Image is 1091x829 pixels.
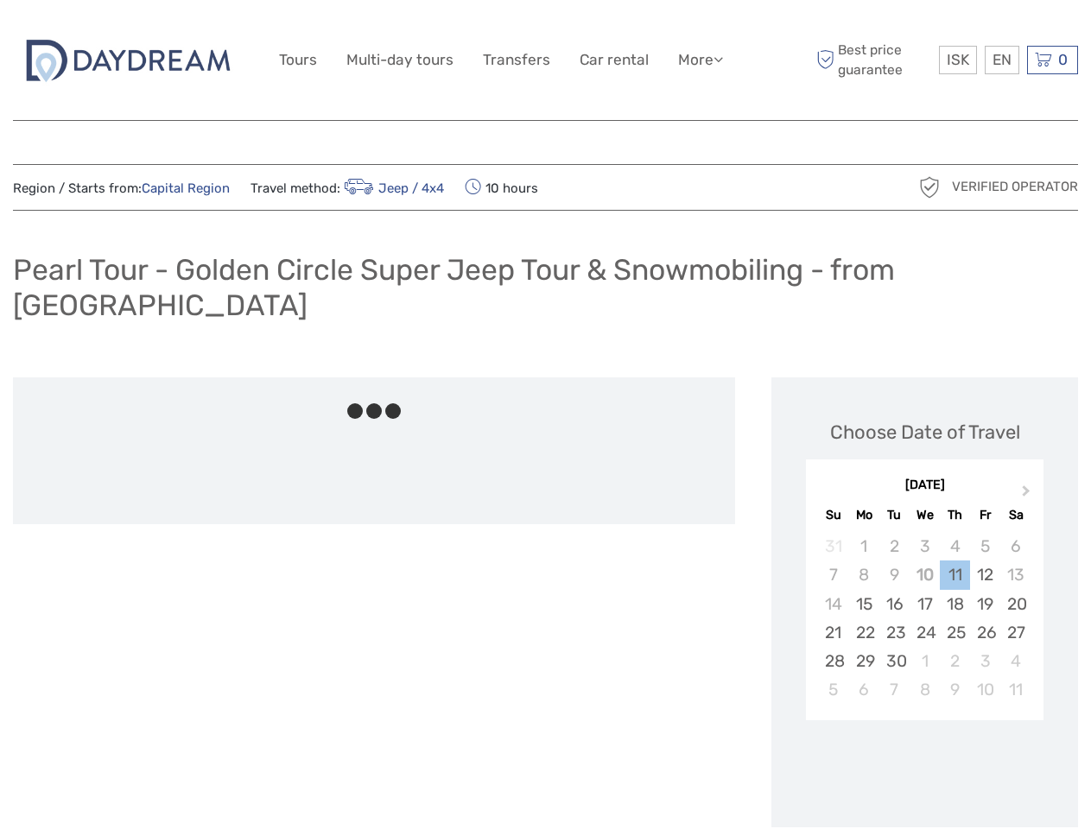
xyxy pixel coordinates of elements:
div: Choose Monday, September 15th, 2025 [849,590,879,618]
div: Not available Wednesday, September 3rd, 2025 [910,532,940,560]
div: Not available Saturday, September 6th, 2025 [1000,532,1031,560]
a: Jeep / 4x4 [340,180,444,196]
span: 0 [1056,51,1070,68]
div: Choose Saturday, October 11th, 2025 [1000,675,1031,704]
div: Not available Friday, September 5th, 2025 [970,532,1000,560]
div: Choose Thursday, October 2nd, 2025 [940,647,970,675]
span: Best price guarantee [812,41,935,79]
div: Tu [879,503,910,527]
div: Choose Saturday, October 4th, 2025 [1000,647,1031,675]
div: month 2025-09 [811,532,1037,704]
div: Mo [849,503,879,527]
div: Not available Thursday, September 4th, 2025 [940,532,970,560]
div: Not available Tuesday, September 9th, 2025 [879,560,910,589]
div: Not available Tuesday, September 2nd, 2025 [879,532,910,560]
div: Choose Thursday, October 9th, 2025 [940,675,970,704]
span: Verified Operator [952,178,1078,196]
div: Choose Thursday, September 25th, 2025 [940,618,970,647]
div: Fr [970,503,1000,527]
a: More [678,47,723,73]
div: Choose Saturday, September 20th, 2025 [1000,590,1031,618]
div: Choose Monday, September 29th, 2025 [849,647,879,675]
div: [DATE] [806,477,1043,495]
div: Not available Monday, September 8th, 2025 [849,560,879,589]
div: Choose Friday, September 26th, 2025 [970,618,1000,647]
div: Loading... [919,764,930,775]
div: Not available Saturday, September 13th, 2025 [1000,560,1031,589]
div: Choose Date of Travel [830,419,1020,446]
div: Choose Thursday, September 11th, 2025 [940,560,970,589]
div: Choose Sunday, September 21st, 2025 [818,618,848,647]
a: Car rental [580,47,649,73]
div: Choose Tuesday, October 7th, 2025 [879,675,910,704]
a: Capital Region [142,180,230,196]
img: 2722-c67f3ee1-da3f-448a-ae30-a82a1b1ec634_logo_big.jpg [13,31,243,88]
div: Choose Friday, October 10th, 2025 [970,675,1000,704]
span: 10 hours [465,175,538,199]
h1: Pearl Tour - Golden Circle Super Jeep Tour & Snowmobiling - from [GEOGRAPHIC_DATA] [13,252,1078,322]
a: Multi-day tours [346,47,454,73]
div: Not available Sunday, September 14th, 2025 [818,590,848,618]
div: Choose Tuesday, September 16th, 2025 [879,590,910,618]
div: Choose Wednesday, October 8th, 2025 [910,675,940,704]
div: Choose Thursday, September 18th, 2025 [940,590,970,618]
a: Tours [279,47,317,73]
div: EN [985,46,1019,74]
div: Not available Wednesday, September 10th, 2025 [910,560,940,589]
div: Choose Saturday, September 27th, 2025 [1000,618,1031,647]
span: Travel method: [251,175,444,199]
div: Th [940,503,970,527]
div: Choose Friday, September 12th, 2025 [970,560,1000,589]
div: Choose Wednesday, September 24th, 2025 [910,618,940,647]
a: Transfers [483,47,550,73]
div: Choose Friday, September 19th, 2025 [970,590,1000,618]
img: verified_operator_grey_128.png [916,174,943,201]
div: Choose Wednesday, September 17th, 2025 [910,590,940,618]
div: Not available Monday, September 1st, 2025 [849,532,879,560]
div: Not available Sunday, September 7th, 2025 [818,560,848,589]
div: Su [818,503,848,527]
div: Choose Sunday, September 28th, 2025 [818,647,848,675]
div: Not available Sunday, August 31st, 2025 [818,532,848,560]
div: Choose Monday, October 6th, 2025 [849,675,879,704]
div: Choose Sunday, October 5th, 2025 [818,675,848,704]
div: We [910,503,940,527]
button: Next Month [1014,481,1042,509]
div: Sa [1000,503,1031,527]
span: ISK [947,51,969,68]
span: Region / Starts from: [13,180,230,198]
div: Choose Tuesday, September 23rd, 2025 [879,618,910,647]
div: Choose Friday, October 3rd, 2025 [970,647,1000,675]
div: Choose Monday, September 22nd, 2025 [849,618,879,647]
div: Choose Tuesday, September 30th, 2025 [879,647,910,675]
div: Choose Wednesday, October 1st, 2025 [910,647,940,675]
